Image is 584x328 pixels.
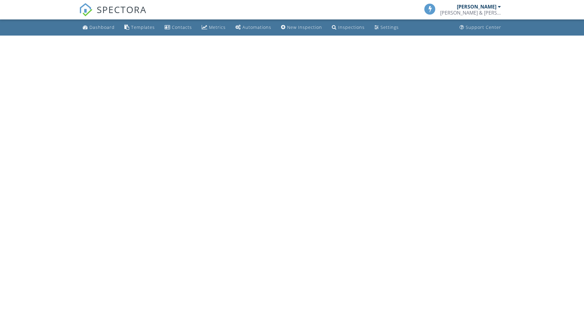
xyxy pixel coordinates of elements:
[457,4,496,10] div: [PERSON_NAME]
[209,24,226,30] div: Metrics
[80,22,117,33] a: Dashboard
[381,24,399,30] div: Settings
[131,24,155,30] div: Templates
[338,24,365,30] div: Inspections
[89,24,115,30] div: Dashboard
[172,24,192,30] div: Contacts
[329,22,367,33] a: Inspections
[162,22,194,33] a: Contacts
[79,3,92,16] img: The Best Home Inspection Software - Spectora
[440,10,501,16] div: Smith & Smith Home Inspections
[199,22,228,33] a: Metrics
[79,8,147,21] a: SPECTORA
[466,24,501,30] div: Support Center
[97,3,147,16] span: SPECTORA
[242,24,271,30] div: Automations
[122,22,157,33] a: Templates
[279,22,325,33] a: New Inspection
[233,22,274,33] a: Automations (Basic)
[457,22,504,33] a: Support Center
[287,24,322,30] div: New Inspection
[372,22,401,33] a: Settings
